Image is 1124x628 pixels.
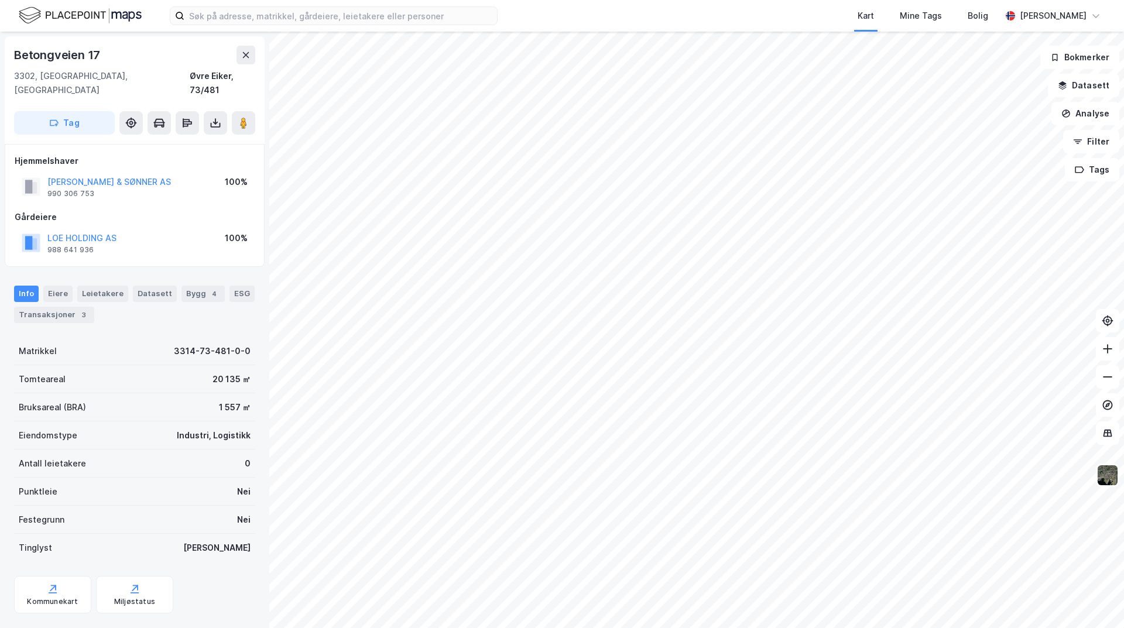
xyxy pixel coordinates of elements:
[14,46,102,64] div: Betongveien 17
[1065,158,1119,181] button: Tags
[900,9,942,23] div: Mine Tags
[177,428,251,442] div: Industri, Logistikk
[181,286,225,302] div: Bygg
[245,457,251,471] div: 0
[14,307,94,323] div: Transaksjoner
[14,111,115,135] button: Tag
[229,286,255,302] div: ESG
[190,69,255,97] div: Øvre Eiker, 73/481
[19,372,66,386] div: Tomteareal
[19,485,57,499] div: Punktleie
[14,286,39,302] div: Info
[47,189,94,198] div: 990 306 753
[43,286,73,302] div: Eiere
[78,309,90,321] div: 3
[19,400,86,414] div: Bruksareal (BRA)
[968,9,988,23] div: Bolig
[225,231,248,245] div: 100%
[114,597,155,606] div: Miljøstatus
[47,245,94,255] div: 988 641 936
[1063,130,1119,153] button: Filter
[237,513,251,527] div: Nei
[77,286,128,302] div: Leietakere
[19,5,142,26] img: logo.f888ab2527a4732fd821a326f86c7f29.svg
[19,428,77,442] div: Eiendomstype
[183,541,251,555] div: [PERSON_NAME]
[1096,464,1119,486] img: 9k=
[219,400,251,414] div: 1 557 ㎡
[19,513,64,527] div: Festegrunn
[19,344,57,358] div: Matrikkel
[15,210,255,224] div: Gårdeiere
[1020,9,1087,23] div: [PERSON_NAME]
[1065,572,1124,628] iframe: Chat Widget
[174,344,251,358] div: 3314-73-481-0-0
[237,485,251,499] div: Nei
[19,541,52,555] div: Tinglyst
[184,7,497,25] input: Søk på adresse, matrikkel, gårdeiere, leietakere eller personer
[27,597,78,606] div: Kommunekart
[1048,74,1119,97] button: Datasett
[133,286,177,302] div: Datasett
[19,457,86,471] div: Antall leietakere
[1040,46,1119,69] button: Bokmerker
[1065,572,1124,628] div: Kontrollprogram for chat
[14,69,190,97] div: 3302, [GEOGRAPHIC_DATA], [GEOGRAPHIC_DATA]
[15,154,255,168] div: Hjemmelshaver
[225,175,248,189] div: 100%
[208,288,220,300] div: 4
[1051,102,1119,125] button: Analyse
[858,9,874,23] div: Kart
[213,372,251,386] div: 20 135 ㎡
